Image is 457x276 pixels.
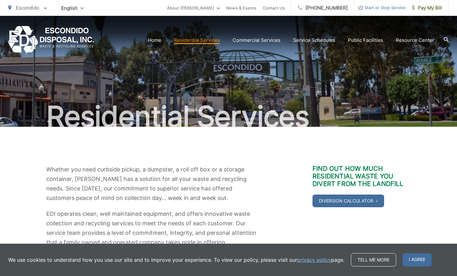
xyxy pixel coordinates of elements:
a: EDCD logo. Return to the homepage. [8,26,94,54]
a: Diversion Calculator [312,195,384,207]
span: I agree [402,253,432,266]
a: Tell me more [351,253,396,266]
span: Escondido [16,5,39,11]
p: Whether you need curbside pickup, a dumpster, a roll off box or a storage container, [PERSON_NAME... [46,165,259,203]
span: Pay My Bill [412,4,442,12]
h3: Find out how much residential waste you divert from the landfill [312,165,411,188]
h1: Residential Services [8,101,449,132]
a: Home [148,36,161,44]
a: News & Events [226,4,256,12]
a: Residential Services [174,36,220,44]
p: We use cookies to understand how you use our site and to improve your experience. To view our pol... [8,256,344,264]
a: Contact Us [263,4,285,12]
a: Resource Center [396,36,434,44]
a: About [PERSON_NAME] [167,4,220,12]
a: privacy policy [297,256,331,264]
a: Commercial Services [233,36,280,44]
p: EDI operates clean, well maintained equipment, and offers innovative waste collection and recycli... [46,209,259,247]
a: Public Facilities [348,36,383,44]
span: English [56,3,88,14]
a: Service Schedules [293,36,335,44]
